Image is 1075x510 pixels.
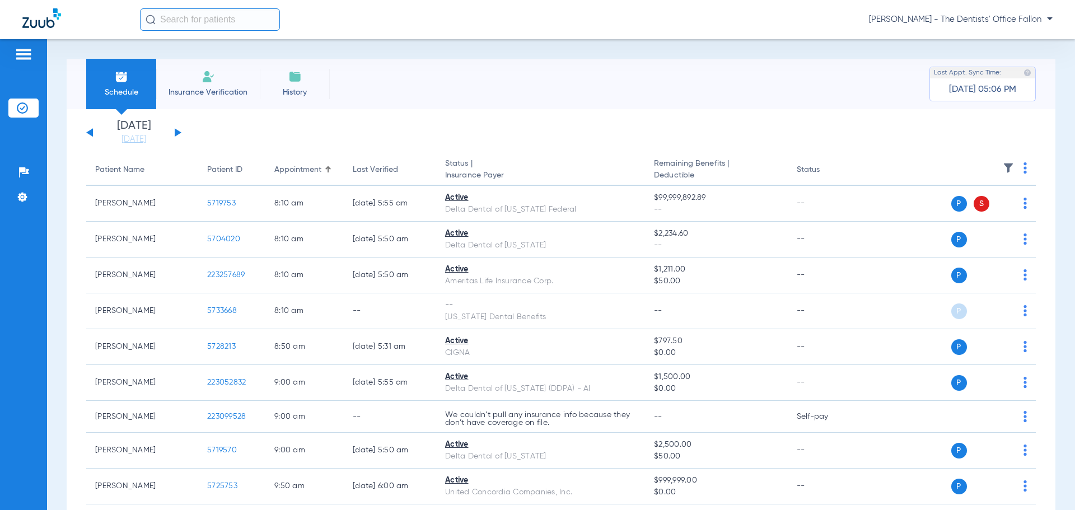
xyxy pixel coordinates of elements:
td: Self-pay [788,401,863,433]
td: [PERSON_NAME] [86,469,198,504]
td: -- [788,433,863,469]
td: -- [344,293,436,329]
span: P [951,232,967,247]
li: [DATE] [100,120,167,145]
div: Delta Dental of [US_STATE] Federal [445,204,636,216]
span: [PERSON_NAME] - The Dentists' Office Fallon [869,14,1053,25]
td: [DATE] 5:50 AM [344,433,436,469]
span: 5704020 [207,235,240,243]
td: [PERSON_NAME] [86,433,198,469]
a: [DATE] [100,134,167,145]
span: P [951,339,967,355]
div: Appointment [274,164,335,176]
span: $0.00 [654,486,778,498]
span: 5728213 [207,343,236,350]
span: P [951,303,967,319]
div: Patient ID [207,164,256,176]
div: Active [445,475,636,486]
img: group-dot-blue.svg [1023,233,1027,245]
span: -- [654,413,662,420]
span: Schedule [95,87,148,98]
span: Insurance Verification [165,87,251,98]
img: Zuub Logo [22,8,61,28]
div: Active [445,264,636,275]
img: x.svg [998,341,1009,352]
div: Patient ID [207,164,242,176]
input: Search for patients [140,8,280,31]
div: Last Verified [353,164,427,176]
td: [PERSON_NAME] [86,365,198,401]
td: 9:00 AM [265,365,344,401]
div: CIGNA [445,347,636,359]
img: x.svg [998,411,1009,422]
td: -- [788,258,863,293]
img: last sync help info [1023,69,1031,77]
span: $797.50 [654,335,778,347]
span: $50.00 [654,451,778,462]
span: Deductible [654,170,778,181]
span: P [951,375,967,391]
span: Last Appt. Sync Time: [934,67,1001,78]
th: Status [788,155,863,186]
td: -- [788,365,863,401]
span: P [951,196,967,212]
span: P [951,479,967,494]
td: 8:50 AM [265,329,344,365]
span: $50.00 [654,275,778,287]
span: $1,211.00 [654,264,778,275]
div: Patient Name [95,164,189,176]
td: 9:00 AM [265,401,344,433]
span: Insurance Payer [445,170,636,181]
td: 8:10 AM [265,222,344,258]
td: 8:10 AM [265,186,344,222]
span: -- [654,240,778,251]
img: x.svg [998,480,1009,492]
span: 5725753 [207,482,237,490]
img: x.svg [998,269,1009,280]
span: -- [654,307,662,315]
img: x.svg [998,377,1009,388]
span: $999,999.00 [654,475,778,486]
img: Manual Insurance Verification [202,70,215,83]
div: Delta Dental of [US_STATE] (DDPA) - AI [445,383,636,395]
td: 8:10 AM [265,293,344,329]
span: P [951,443,967,458]
iframe: Chat Widget [1019,456,1075,510]
div: Active [445,192,636,204]
td: -- [788,293,863,329]
span: 223099528 [207,413,246,420]
div: Appointment [274,164,321,176]
div: Delta Dental of [US_STATE] [445,451,636,462]
img: group-dot-blue.svg [1023,445,1027,456]
img: x.svg [998,445,1009,456]
td: -- [788,469,863,504]
img: Schedule [115,70,128,83]
div: Ameritas Life Insurance Corp. [445,275,636,287]
img: x.svg [998,305,1009,316]
span: $0.00 [654,383,778,395]
div: Delta Dental of [US_STATE] [445,240,636,251]
div: Last Verified [353,164,398,176]
span: $99,999,892.89 [654,192,778,204]
td: [PERSON_NAME] [86,186,198,222]
span: 223052832 [207,378,246,386]
td: [DATE] 5:31 AM [344,329,436,365]
span: $2,234.60 [654,228,778,240]
td: [PERSON_NAME] [86,222,198,258]
img: filter.svg [1003,162,1014,174]
img: x.svg [998,233,1009,245]
span: $2,500.00 [654,439,778,451]
div: United Concordia Companies, Inc. [445,486,636,498]
span: 5719753 [207,199,236,207]
div: Patient Name [95,164,144,176]
td: -- [788,222,863,258]
span: 223257689 [207,271,245,279]
td: [PERSON_NAME] [86,329,198,365]
img: group-dot-blue.svg [1023,198,1027,209]
div: Active [445,335,636,347]
td: 9:00 AM [265,433,344,469]
td: [DATE] 5:55 AM [344,186,436,222]
span: S [974,196,989,212]
td: [DATE] 5:55 AM [344,365,436,401]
